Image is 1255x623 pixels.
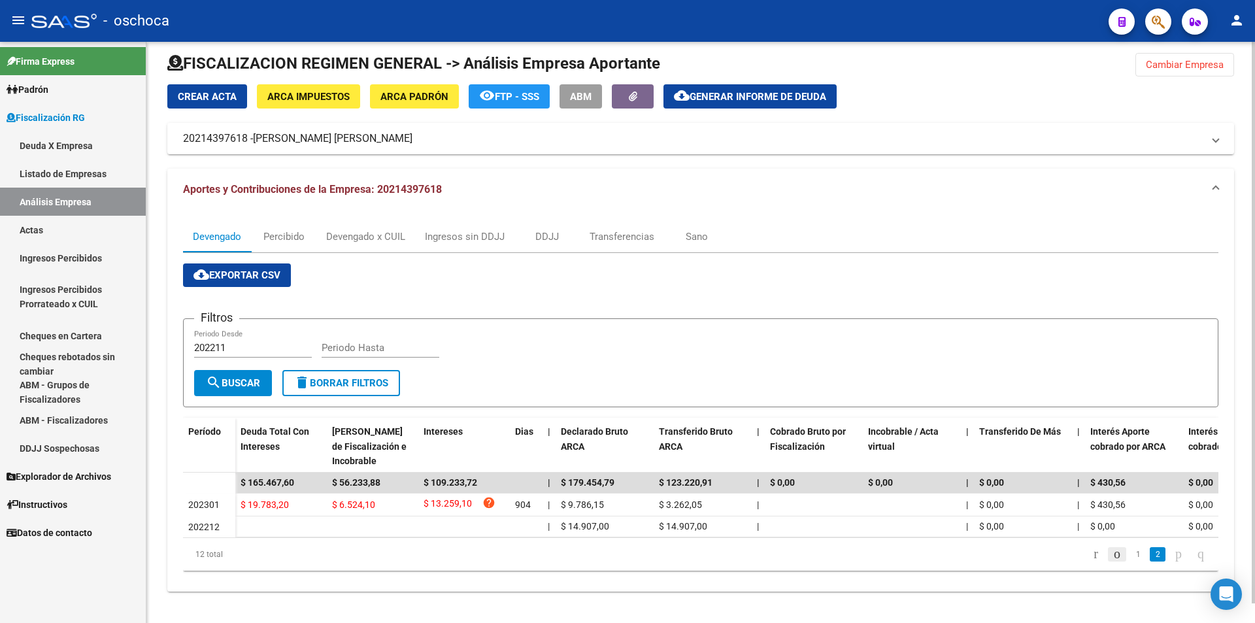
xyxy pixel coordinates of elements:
[961,418,974,475] datatable-header-cell: |
[757,521,759,531] span: |
[659,521,707,531] span: $ 14.907,00
[167,84,247,109] button: Crear Acta
[167,123,1234,154] mat-expansion-panel-header: 20214397618 -[PERSON_NAME] [PERSON_NAME]
[7,497,67,512] span: Instructivos
[966,521,968,531] span: |
[548,521,550,531] span: |
[979,521,1004,531] span: $ 0,00
[1188,521,1213,531] span: $ 0,00
[765,418,863,475] datatable-header-cell: Cobrado Bruto por Fiscalización
[770,426,846,452] span: Cobrado Bruto por Fiscalización
[515,426,533,437] span: Dias
[1188,499,1213,510] span: $ 0,00
[966,477,969,488] span: |
[188,426,221,437] span: Período
[167,53,660,74] h1: FISCALIZACION REGIMEN GENERAL -> Análisis Empresa Aportante
[188,499,220,510] span: 202301
[690,91,826,103] span: Generar informe de deuda
[1085,418,1183,475] datatable-header-cell: Interés Aporte cobrado por ARCA
[770,477,795,488] span: $ 0,00
[241,426,309,452] span: Deuda Total Con Intereses
[193,267,209,282] mat-icon: cloud_download
[235,418,327,475] datatable-header-cell: Deuda Total Con Intereses
[659,477,712,488] span: $ 123.220,91
[548,426,550,437] span: |
[561,521,609,531] span: $ 14.907,00
[241,499,289,510] span: $ 19.783,20
[206,377,260,389] span: Buscar
[194,370,272,396] button: Buscar
[294,375,310,390] mat-icon: delete
[1108,547,1126,562] a: go to previous page
[193,229,241,244] div: Devengado
[863,418,961,475] datatable-header-cell: Incobrable / Acta virtual
[659,426,733,452] span: Transferido Bruto ARCA
[10,12,26,28] mat-icon: menu
[1090,499,1126,510] span: $ 430,56
[561,477,614,488] span: $ 179.454,79
[424,496,472,514] span: $ 13.259,10
[979,499,1004,510] span: $ 0,00
[424,477,477,488] span: $ 109.233,72
[418,418,510,475] datatable-header-cell: Intereses
[752,418,765,475] datatable-header-cell: |
[966,426,969,437] span: |
[1077,477,1080,488] span: |
[183,183,442,195] span: Aportes y Contribuciones de la Empresa: 20214397618
[1077,426,1080,437] span: |
[7,526,92,540] span: Datos de contacto
[560,84,602,109] button: ABM
[241,477,294,488] span: $ 165.467,60
[1128,543,1148,565] li: page 1
[979,426,1061,437] span: Transferido De Más
[757,426,760,437] span: |
[183,263,291,287] button: Exportar CSV
[548,477,550,488] span: |
[674,88,690,103] mat-icon: cloud_download
[1188,477,1213,488] span: $ 0,00
[178,91,237,103] span: Crear Acta
[263,229,305,244] div: Percibido
[7,54,75,69] span: Firma Express
[1229,12,1245,28] mat-icon: person
[548,499,550,510] span: |
[1090,521,1115,531] span: $ 0,00
[332,499,375,510] span: $ 6.524,10
[1072,418,1085,475] datatable-header-cell: |
[7,469,111,484] span: Explorador de Archivos
[103,7,169,35] span: - oschoca
[1146,59,1224,71] span: Cambiar Empresa
[868,426,939,452] span: Incobrable / Acta virtual
[424,426,463,437] span: Intereses
[183,418,235,473] datatable-header-cell: Período
[370,84,459,109] button: ARCA Padrón
[535,229,559,244] div: DDJJ
[1077,521,1079,531] span: |
[757,499,759,510] span: |
[1169,547,1188,562] a: go to next page
[193,269,280,281] span: Exportar CSV
[267,91,350,103] span: ARCA Impuestos
[1077,499,1079,510] span: |
[543,418,556,475] datatable-header-cell: |
[327,418,418,475] datatable-header-cell: Deuda Bruta Neto de Fiscalización e Incobrable
[659,499,702,510] span: $ 3.262,05
[7,82,48,97] span: Padrón
[188,522,220,532] span: 202212
[206,375,222,390] mat-icon: search
[7,110,85,125] span: Fiscalización RG
[1150,547,1165,562] a: 2
[515,499,531,510] span: 904
[326,229,405,244] div: Devengado x CUIL
[495,91,539,103] span: FTP - SSS
[425,229,505,244] div: Ingresos sin DDJJ
[1130,547,1146,562] a: 1
[561,499,604,510] span: $ 9.786,15
[1090,477,1126,488] span: $ 430,56
[1211,579,1242,610] div: Open Intercom Messenger
[556,418,654,475] datatable-header-cell: Declarado Bruto ARCA
[590,229,654,244] div: Transferencias
[570,91,592,103] span: ABM
[868,477,893,488] span: $ 0,00
[654,418,752,475] datatable-header-cell: Transferido Bruto ARCA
